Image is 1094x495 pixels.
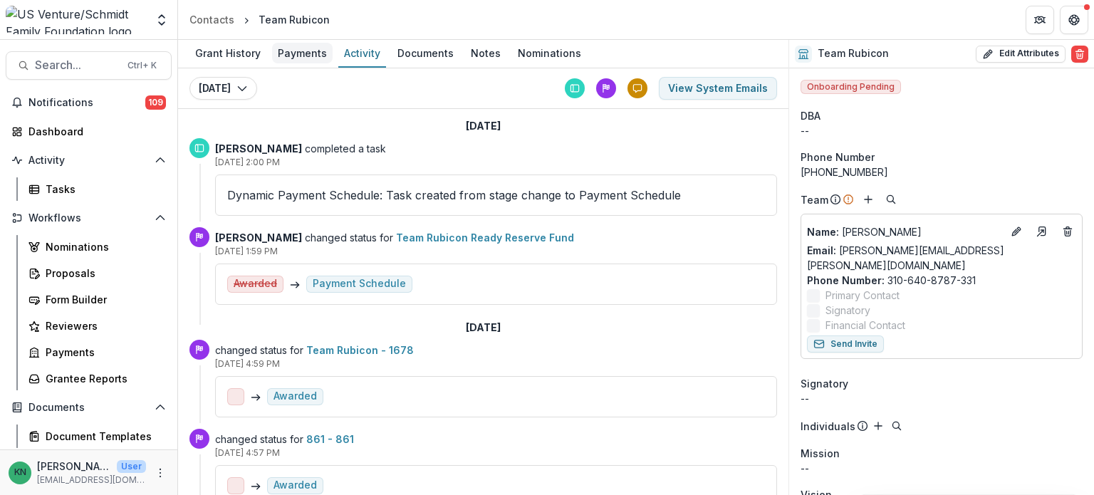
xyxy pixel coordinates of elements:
a: Payments [23,340,172,364]
div: Team Rubicon [259,12,330,27]
span: Mission [801,446,840,461]
div: Activity [338,43,386,63]
button: Edit [1008,223,1025,240]
div: Awarded [273,390,317,402]
div: Katrina Nelson [14,468,26,477]
button: Open Workflows [6,207,172,229]
p: User [117,460,146,473]
a: Form Builder [23,288,172,311]
div: Proposals [46,266,160,281]
div: Notes [465,43,506,63]
button: Deletes [1059,223,1076,240]
span: Activity [28,155,149,167]
div: Tasks [46,182,160,197]
p: 310-640-8787-331 [807,273,1076,288]
a: Payments [272,40,333,68]
button: Open Documents [6,396,172,419]
strong: [PERSON_NAME] [215,231,302,244]
a: Nominations [23,235,172,259]
div: Ctrl + K [125,58,160,73]
a: Grantee Reports [23,367,172,390]
span: Phone Number : [807,274,885,286]
span: 109 [145,95,166,110]
p: changed status for [215,230,777,245]
p: [DATE] 4:59 PM [215,358,777,370]
span: Onboarding Pending [801,80,901,94]
p: [PERSON_NAME] [37,459,111,474]
p: Dynamic Payment Schedule: Task created from stage change to Payment Schedule [227,187,765,204]
button: Delete [1071,46,1088,63]
strong: [PERSON_NAME] [215,142,302,155]
button: Open entity switcher [152,6,172,34]
div: Grantee Reports [46,371,160,386]
button: Search [882,191,900,208]
a: Document Templates [23,424,172,448]
h2: [DATE] [466,322,501,334]
div: Contacts [189,12,234,27]
p: [PERSON_NAME] [807,224,1002,239]
a: Contacts [184,9,240,30]
button: Add [860,191,877,208]
span: Financial Contact [825,318,905,333]
h2: Team Rubicon [818,48,889,60]
p: changed status for [215,432,777,447]
p: changed status for [215,343,777,358]
button: [DATE] [189,77,257,100]
span: Search... [35,58,119,72]
span: Phone Number [801,150,875,165]
span: Workflows [28,212,149,224]
img: US Venture/Schmidt Family Foundation logo [6,6,146,34]
a: Nominations [512,40,587,68]
div: Payments [46,345,160,360]
button: Open Activity [6,149,172,172]
a: Email: [PERSON_NAME][EMAIL_ADDRESS][PERSON_NAME][DOMAIN_NAME] [807,243,1076,273]
button: Search... [6,51,172,80]
a: Dashboard [6,120,172,143]
div: Grant History [189,43,266,63]
button: Get Help [1060,6,1088,34]
div: Form Builder [46,292,160,307]
button: View System Emails [659,77,777,100]
a: 861 - 861 [306,433,354,445]
a: Team Rubicon Ready Reserve Fund [396,231,574,244]
span: Notifications [28,97,145,109]
a: Tasks [23,177,172,201]
div: -- [801,391,1083,406]
button: Send Invite [807,335,884,353]
div: Payments [272,43,333,63]
span: Signatory [801,376,848,391]
div: Document Templates [46,429,160,444]
div: Nominations [512,43,587,63]
div: -- [801,123,1083,138]
div: Nominations [46,239,160,254]
a: Reviewers [23,314,172,338]
button: Edit Attributes [976,46,1066,63]
span: Signatory [825,303,870,318]
a: Notes [465,40,506,68]
button: Add [870,417,887,434]
div: Awarded [273,479,317,491]
div: Dashboard [28,124,160,139]
button: Search [888,417,905,434]
p: [EMAIL_ADDRESS][DOMAIN_NAME] [37,474,146,486]
span: Email: [807,244,836,256]
p: Individuals [801,419,855,434]
p: Team [801,192,828,207]
button: Partners [1026,6,1054,34]
button: More [152,464,169,481]
a: Name: [PERSON_NAME] [807,224,1002,239]
p: -- [801,461,1083,476]
a: Documents [392,40,459,68]
a: Activity [338,40,386,68]
span: DBA [801,108,820,123]
nav: breadcrumb [184,9,335,30]
div: Reviewers [46,318,160,333]
s: Awarded [234,278,277,290]
div: Documents [392,43,459,63]
p: [DATE] 4:57 PM [215,447,777,459]
a: Team Rubicon - 1678 [306,344,414,356]
p: [DATE] 1:59 PM [215,245,777,258]
h2: [DATE] [466,120,501,132]
p: completed a task [215,141,777,156]
a: Grant History [189,40,266,68]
